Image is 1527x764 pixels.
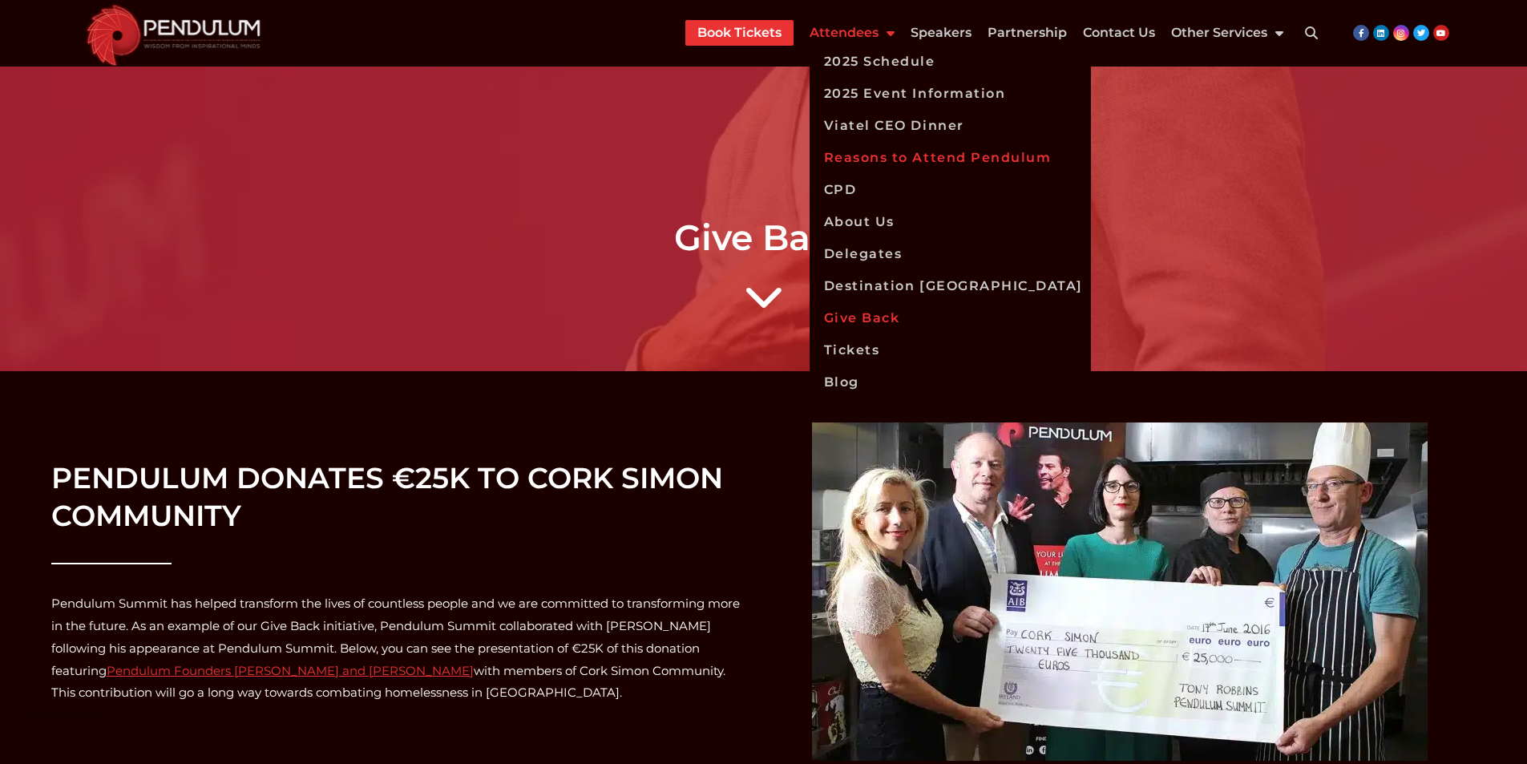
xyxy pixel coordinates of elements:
p: Pendulum Summit has helped transform the lives of countless people and we are committed to transf... [51,592,748,704]
a: Speakers [911,20,972,46]
a: Blog [810,366,1091,398]
a: Attendees [810,20,895,46]
a: Partnership [988,20,1067,46]
a: Viatel CEO Dinner [810,110,1091,142]
a: Give Back [810,302,1091,334]
div: Search [1295,17,1327,49]
a: About Us [810,206,1091,238]
a: Book Tickets [697,20,782,46]
nav: Menu [685,20,1283,46]
a: Delegates [810,238,1091,270]
iframe: Brevo live chat [16,716,119,748]
ul: Attendees [810,46,1091,398]
a: Tickets [810,334,1091,366]
a: 2025 Event Information [810,78,1091,110]
a: CPD [810,174,1091,206]
a: Reasons to Attend Pendulum [810,142,1091,174]
a: Pendulum Founders [PERSON_NAME] and [PERSON_NAME] [107,663,474,678]
a: 2025 Schedule [810,46,1091,78]
h1: Give Back [8,216,1519,259]
h2: PENDULUM DONATES €25K TO CORK SIMON COMMUNITY [51,459,748,535]
a: Other Services [1171,20,1283,46]
a: Destination [GEOGRAPHIC_DATA] [810,270,1091,302]
a: Contact Us [1083,20,1155,46]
